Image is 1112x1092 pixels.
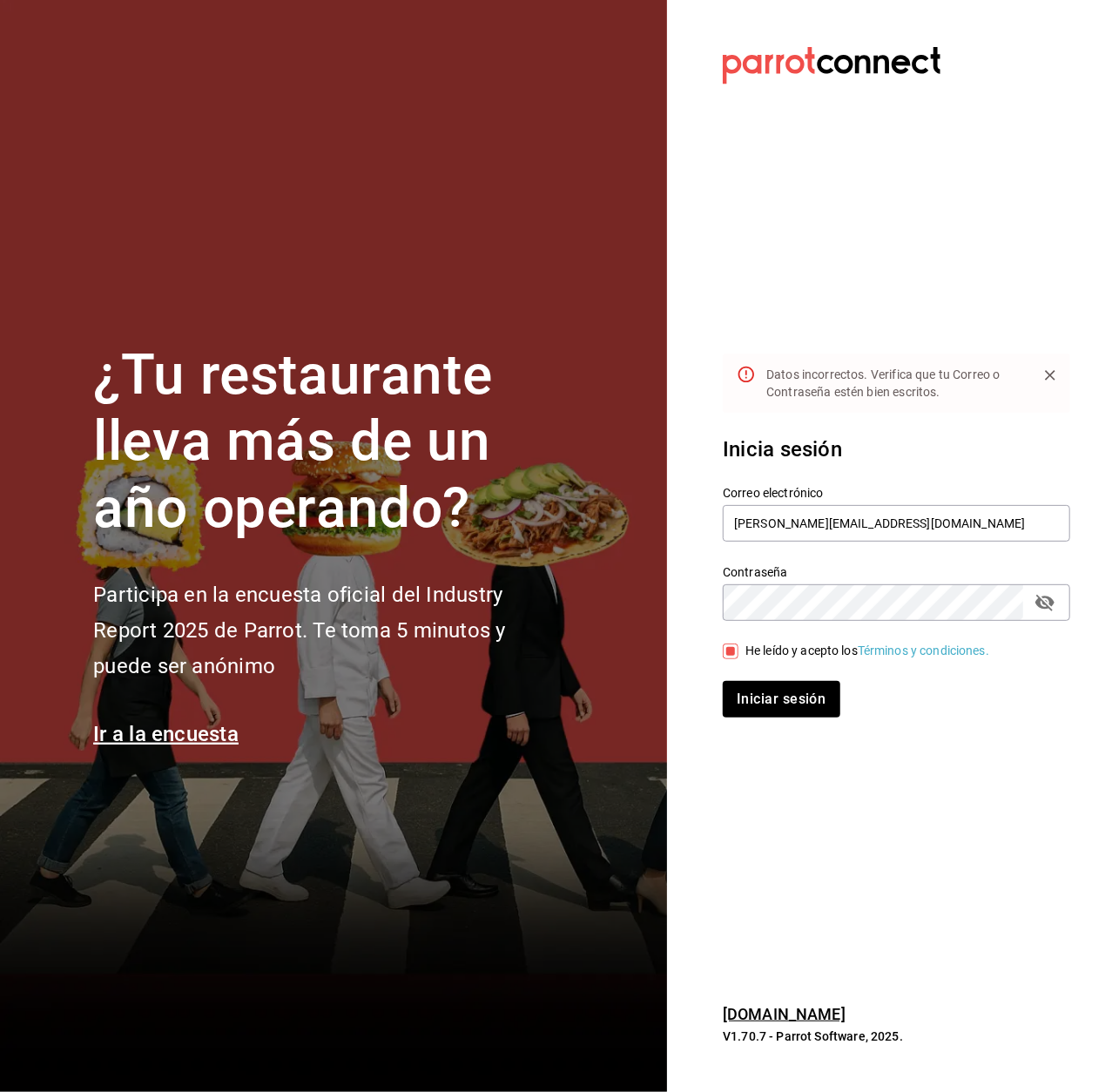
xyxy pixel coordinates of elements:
button: Iniciar sesión [723,681,839,718]
label: Correo electrónico [723,487,1070,499]
p: V1.70.7 - Parrot Software, 2025. [723,1028,1070,1045]
a: Términos y condiciones. [858,644,989,657]
a: [DOMAIN_NAME] [723,1005,846,1023]
input: Ingresa tu correo electrónico [723,505,1070,542]
div: Datos incorrectos. Verifica que tu Correo o Contraseña estén bien escritos. [766,359,1023,408]
button: passwordField [1030,588,1060,617]
h3: Inicia sesión [723,434,1070,465]
button: Close [1037,362,1063,388]
h2: Participa en la encuesta oficial del Industry Report 2025 de Parrot. Te toma 5 minutos y puede se... [93,577,563,684]
h1: ¿Tu restaurante lleva más de un año operando? [93,342,563,543]
a: Ir a la encuesta [93,722,239,746]
div: He leído y acepto los [745,642,989,660]
label: Contraseña [723,566,1070,578]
